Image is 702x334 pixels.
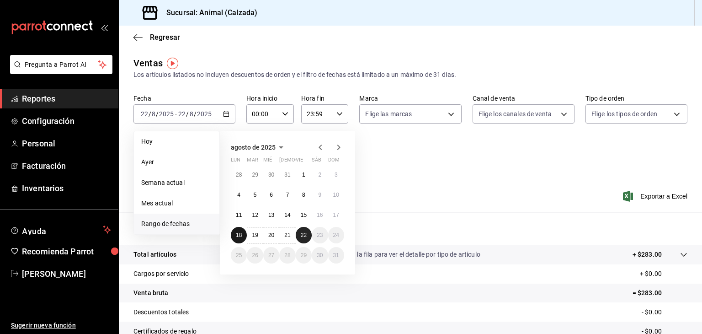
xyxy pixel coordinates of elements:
span: Recomienda Parrot [22,245,111,258]
p: Resumen [133,223,687,234]
span: Ayuda [22,224,99,235]
button: Exportar a Excel [625,191,687,202]
abbr: 18 de agosto de 2025 [236,232,242,238]
p: + $0.00 [640,269,687,279]
span: Pregunta a Parrot AI [25,60,98,70]
input: -- [151,110,156,118]
span: Personal [22,137,111,150]
abbr: miércoles [263,157,272,167]
button: 26 de agosto de 2025 [247,247,263,264]
button: 7 de agosto de 2025 [279,187,295,203]
button: 8 de agosto de 2025 [296,187,312,203]
button: Regresar [133,33,180,42]
abbr: 21 de agosto de 2025 [284,232,290,238]
button: 31 de julio de 2025 [279,167,295,183]
abbr: 3 de agosto de 2025 [335,172,338,178]
button: 28 de agosto de 2025 [279,247,295,264]
abbr: lunes [231,157,240,167]
abbr: 12 de agosto de 2025 [252,212,258,218]
button: 9 de agosto de 2025 [312,187,328,203]
abbr: 29 de julio de 2025 [252,172,258,178]
label: Hora fin [301,95,349,102]
abbr: 8 de agosto de 2025 [302,192,305,198]
abbr: 23 de agosto de 2025 [317,232,323,238]
button: 4 de agosto de 2025 [231,187,247,203]
button: 19 de agosto de 2025 [247,227,263,243]
abbr: martes [247,157,258,167]
span: / [194,110,197,118]
abbr: viernes [296,157,303,167]
span: Elige los canales de venta [479,109,552,119]
span: Facturación [22,160,111,172]
abbr: 4 de agosto de 2025 [237,192,240,198]
p: Total artículos [133,250,176,259]
abbr: 19 de agosto de 2025 [252,232,258,238]
button: open_drawer_menu [101,24,108,31]
span: Elige los tipos de orden [591,109,657,119]
p: Venta bruta [133,288,168,298]
button: 10 de agosto de 2025 [328,187,344,203]
button: 28 de julio de 2025 [231,167,247,183]
abbr: 26 de agosto de 2025 [252,252,258,259]
button: 31 de agosto de 2025 [328,247,344,264]
input: -- [178,110,186,118]
span: Sugerir nueva función [11,321,111,330]
p: + $283.00 [633,250,662,259]
span: Elige las marcas [365,109,412,119]
p: = $283.00 [633,288,687,298]
span: / [186,110,189,118]
span: / [149,110,151,118]
button: 29 de julio de 2025 [247,167,263,183]
abbr: 30 de julio de 2025 [268,172,274,178]
button: 30 de agosto de 2025 [312,247,328,264]
button: 14 de agosto de 2025 [279,207,295,223]
button: 25 de agosto de 2025 [231,247,247,264]
img: Tooltip marker [167,58,178,69]
abbr: 28 de julio de 2025 [236,172,242,178]
p: Da clic en la fila para ver el detalle por tipo de artículo [329,250,480,259]
button: agosto de 2025 [231,142,287,153]
button: 12 de agosto de 2025 [247,207,263,223]
button: 23 de agosto de 2025 [312,227,328,243]
abbr: 17 de agosto de 2025 [333,212,339,218]
button: 27 de agosto de 2025 [263,247,279,264]
abbr: 25 de agosto de 2025 [236,252,242,259]
button: 18 de agosto de 2025 [231,227,247,243]
button: 6 de agosto de 2025 [263,187,279,203]
button: 30 de julio de 2025 [263,167,279,183]
button: 3 de agosto de 2025 [328,167,344,183]
abbr: domingo [328,157,340,167]
input: -- [140,110,149,118]
abbr: sábado [312,157,321,167]
span: Hoy [141,137,212,146]
abbr: 20 de agosto de 2025 [268,232,274,238]
button: 22 de agosto de 2025 [296,227,312,243]
span: Regresar [150,33,180,42]
button: 29 de agosto de 2025 [296,247,312,264]
label: Fecha [133,95,235,102]
input: ---- [159,110,174,118]
span: Semana actual [141,178,212,188]
label: Tipo de orden [585,95,687,102]
abbr: 29 de agosto de 2025 [301,252,307,259]
abbr: 11 de agosto de 2025 [236,212,242,218]
abbr: 30 de agosto de 2025 [317,252,323,259]
button: 13 de agosto de 2025 [263,207,279,223]
abbr: 5 de agosto de 2025 [254,192,257,198]
h3: Sucursal: Animal (Calzada) [159,7,257,18]
abbr: 14 de agosto de 2025 [284,212,290,218]
label: Marca [359,95,461,102]
button: 24 de agosto de 2025 [328,227,344,243]
abbr: 28 de agosto de 2025 [284,252,290,259]
abbr: 27 de agosto de 2025 [268,252,274,259]
button: 15 de agosto de 2025 [296,207,312,223]
abbr: 24 de agosto de 2025 [333,232,339,238]
label: Canal de venta [473,95,574,102]
span: Ayer [141,157,212,167]
p: Cargos por servicio [133,269,189,279]
abbr: 31 de julio de 2025 [284,172,290,178]
abbr: 7 de agosto de 2025 [286,192,289,198]
p: - $0.00 [642,307,687,317]
span: / [156,110,159,118]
